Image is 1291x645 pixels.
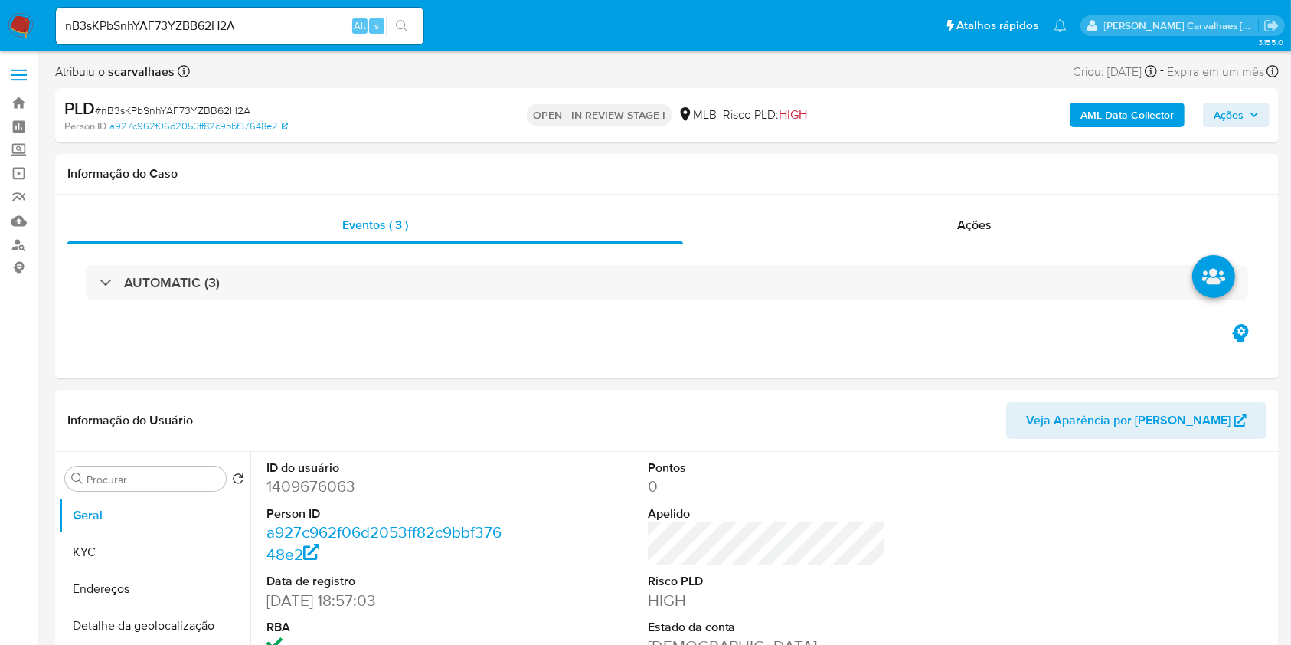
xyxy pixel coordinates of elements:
button: Endereços [59,571,250,607]
button: AML Data Collector [1070,103,1185,127]
button: Veja Aparência por [PERSON_NAME] [1006,402,1266,439]
b: PLD [64,96,95,120]
span: - [1160,61,1164,82]
h1: Informação do Usuário [67,413,193,428]
h3: AUTOMATIC (3) [124,274,220,291]
p: sara.carvalhaes@mercadopago.com.br [1104,18,1259,33]
button: Geral [59,497,250,534]
a: Notificações [1054,19,1067,32]
dt: ID do usuário [266,460,505,476]
b: Person ID [64,120,106,133]
dt: Risco PLD [648,573,887,590]
dd: 1409676063 [266,476,505,497]
button: Procurar [71,473,83,485]
div: AUTOMATIC (3) [86,265,1248,300]
span: Atalhos rápidos [956,18,1038,34]
span: HIGH [779,106,807,123]
a: a927c962f06d2053ff82c9bbf37648e2 [266,521,502,565]
span: Ações [957,216,992,234]
div: Criou: [DATE] [1073,61,1157,82]
a: a927c962f06d2053ff82c9bbf37648e2 [109,120,288,133]
span: Risco PLD: [723,106,807,123]
span: Expira em um mês [1167,64,1264,80]
dt: Data de registro [266,573,505,590]
dd: HIGH [648,590,887,611]
dt: Pontos [648,460,887,476]
button: KYC [59,534,250,571]
input: Pesquise usuários ou casos... [56,16,423,36]
span: Veja Aparência por [PERSON_NAME] [1026,402,1231,439]
h1: Informação do Caso [67,166,1266,182]
p: OPEN - IN REVIEW STAGE I [527,104,672,126]
span: s [374,18,379,33]
div: MLB [678,106,717,123]
span: Atribuiu o [55,64,175,80]
span: Alt [354,18,366,33]
a: Sair [1263,18,1280,34]
dt: RBA [266,619,505,636]
span: # nB3sKPbSnhYAF73YZBB62H2A [95,103,250,118]
button: Ações [1203,103,1270,127]
dd: 0 [648,476,887,497]
b: AML Data Collector [1080,103,1174,127]
dt: Estado da conta [648,619,887,636]
span: Ações [1214,103,1244,127]
button: Detalhe da geolocalização [59,607,250,644]
span: Eventos ( 3 ) [342,216,408,234]
dt: Apelido [648,506,887,522]
dt: Person ID [266,506,505,522]
dd: [DATE] 18:57:03 [266,590,505,611]
button: Retornar ao pedido padrão [232,473,244,489]
b: scarvalhaes [105,63,175,80]
button: search-icon [386,15,417,37]
input: Procurar [87,473,220,486]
